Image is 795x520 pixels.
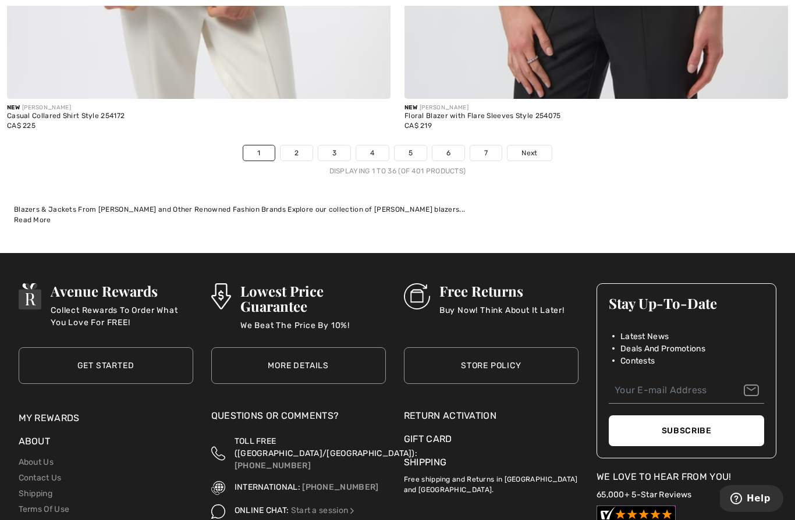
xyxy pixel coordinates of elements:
[211,283,231,309] img: Lowest Price Guarantee
[14,204,781,215] div: Blazers & Jackets From [PERSON_NAME] and Other Renowned Fashion Brands Explore our collection of ...
[609,295,765,311] h3: Stay Up-To-Date
[620,330,669,343] span: Latest News
[19,473,62,483] a: Contact Us
[432,145,464,161] a: 6
[19,504,70,514] a: Terms Of Use
[439,283,565,298] h3: Free Returns
[597,490,692,500] a: 65,000+ 5-Star Reviews
[240,319,386,343] p: We Beat The Price By 10%!
[243,145,274,161] a: 1
[302,482,378,492] a: [PHONE_NUMBER]
[348,507,356,515] img: Online Chat
[235,461,311,471] a: [PHONE_NUMBER]
[318,145,350,161] a: 3
[404,122,432,130] span: CA$ 219
[7,104,20,111] span: New
[356,145,388,161] a: 4
[521,148,537,158] span: Next
[19,457,54,467] a: About Us
[404,347,578,384] a: Store Policy
[211,409,386,429] div: Questions or Comments?
[404,104,417,111] span: New
[235,482,300,492] span: INTERNATIONAL:
[609,377,765,404] input: Your E-mail Address
[281,145,313,161] a: 2
[404,457,446,468] a: Shipping
[14,216,51,224] span: Read More
[19,489,52,498] a: Shipping
[211,347,386,384] a: More Details
[439,304,565,327] p: Buy Now! Think About It Later!
[51,304,193,327] p: Collect Rewards To Order What You Love For FREE!
[620,355,655,367] span: Contests
[211,435,225,472] img: Toll Free (Canada/US)
[404,104,561,112] div: [PERSON_NAME]
[19,347,193,384] a: Get Started
[597,470,777,484] div: We Love To Hear From You!
[507,145,551,161] a: Next
[240,283,386,314] h3: Lowest Price Guarantee
[19,283,42,309] img: Avenue Rewards
[7,112,125,120] div: Casual Collared Shirt Style 254172
[395,145,427,161] a: 5
[720,485,783,514] iframe: Opens a widget where you can find more information
[470,145,502,161] a: 7
[19,434,193,454] div: About
[404,432,578,446] a: Gift Card
[235,505,289,515] span: ONLINE CHAT:
[211,481,225,495] img: International
[19,412,80,423] a: My Rewards
[404,469,578,495] p: Free shipping and Returns in [GEOGRAPHIC_DATA] and [GEOGRAPHIC_DATA].
[609,415,765,446] button: Subscribe
[211,504,225,518] img: Online Chat
[404,409,578,423] a: Return Activation
[404,112,561,120] div: Floral Blazer with Flare Sleeves Style 254075
[404,283,430,309] img: Free Returns
[620,343,705,355] span: Deals And Promotions
[235,436,417,458] span: TOLL FREE ([GEOGRAPHIC_DATA]/[GEOGRAPHIC_DATA]):
[7,122,36,130] span: CA$ 225
[51,283,193,298] h3: Avenue Rewards
[7,104,125,112] div: [PERSON_NAME]
[291,505,357,515] a: Start a session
